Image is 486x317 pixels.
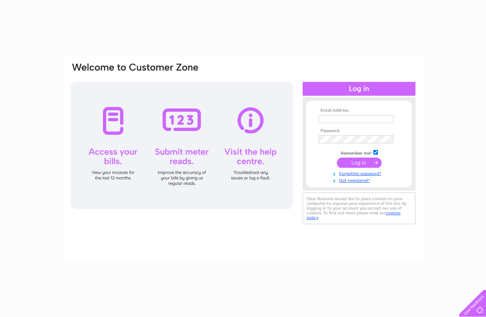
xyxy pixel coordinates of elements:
[319,170,401,177] a: Forgotten password?
[337,158,382,168] input: Submit
[307,210,401,220] a: cookies policy
[303,193,415,224] div: Clear Business would like to place cookies on your computer to improve your experience of the sit...
[317,128,401,134] th: Password:
[317,108,401,113] th: Email Address:
[317,149,401,156] td: Remember me?
[319,177,401,183] a: Not registered?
